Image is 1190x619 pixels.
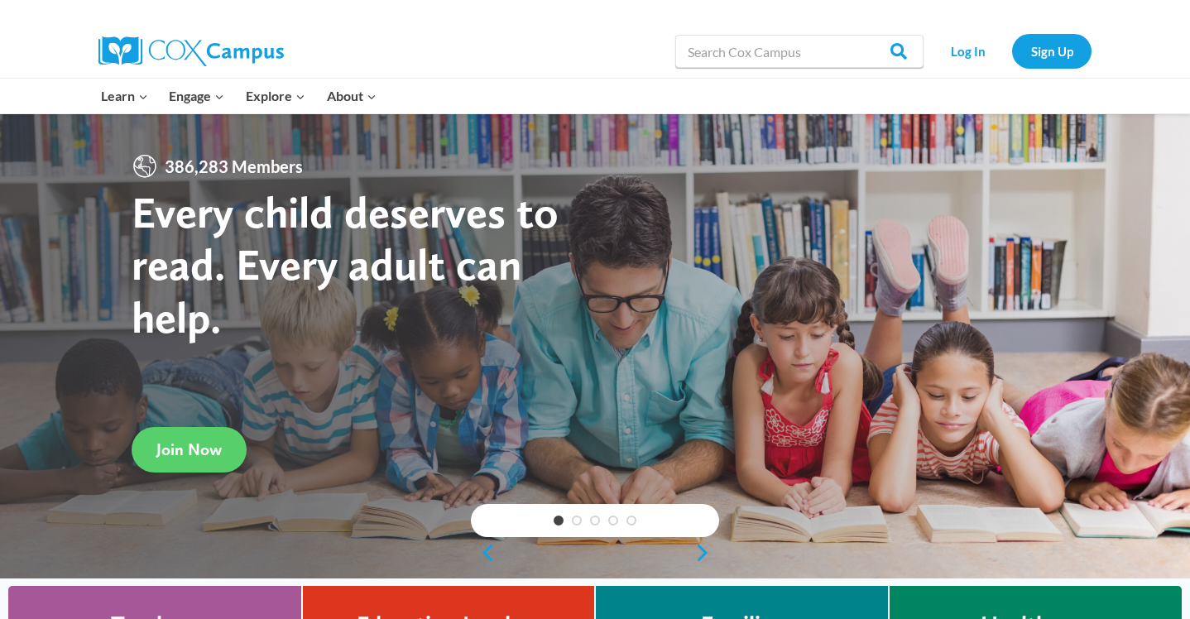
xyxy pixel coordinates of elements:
a: previous [471,543,496,563]
span: Join Now [156,439,222,459]
a: next [694,543,719,563]
a: Join Now [132,427,247,473]
img: Cox Campus [98,36,284,66]
a: 4 [608,516,618,525]
span: Learn [101,85,148,107]
span: Engage [169,85,224,107]
span: 386,283 Members [158,153,309,180]
a: Log In [932,34,1004,68]
div: content slider buttons [471,536,719,569]
a: 3 [590,516,600,525]
span: Explore [246,85,305,107]
a: Sign Up [1012,34,1092,68]
nav: Secondary Navigation [932,34,1092,68]
a: 2 [572,516,582,525]
a: 1 [554,516,564,525]
strong: Every child deserves to read. Every adult can help. [132,185,559,343]
input: Search Cox Campus [675,35,924,68]
span: About [327,85,377,107]
a: 5 [626,516,636,525]
nav: Primary Navigation [90,79,386,113]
